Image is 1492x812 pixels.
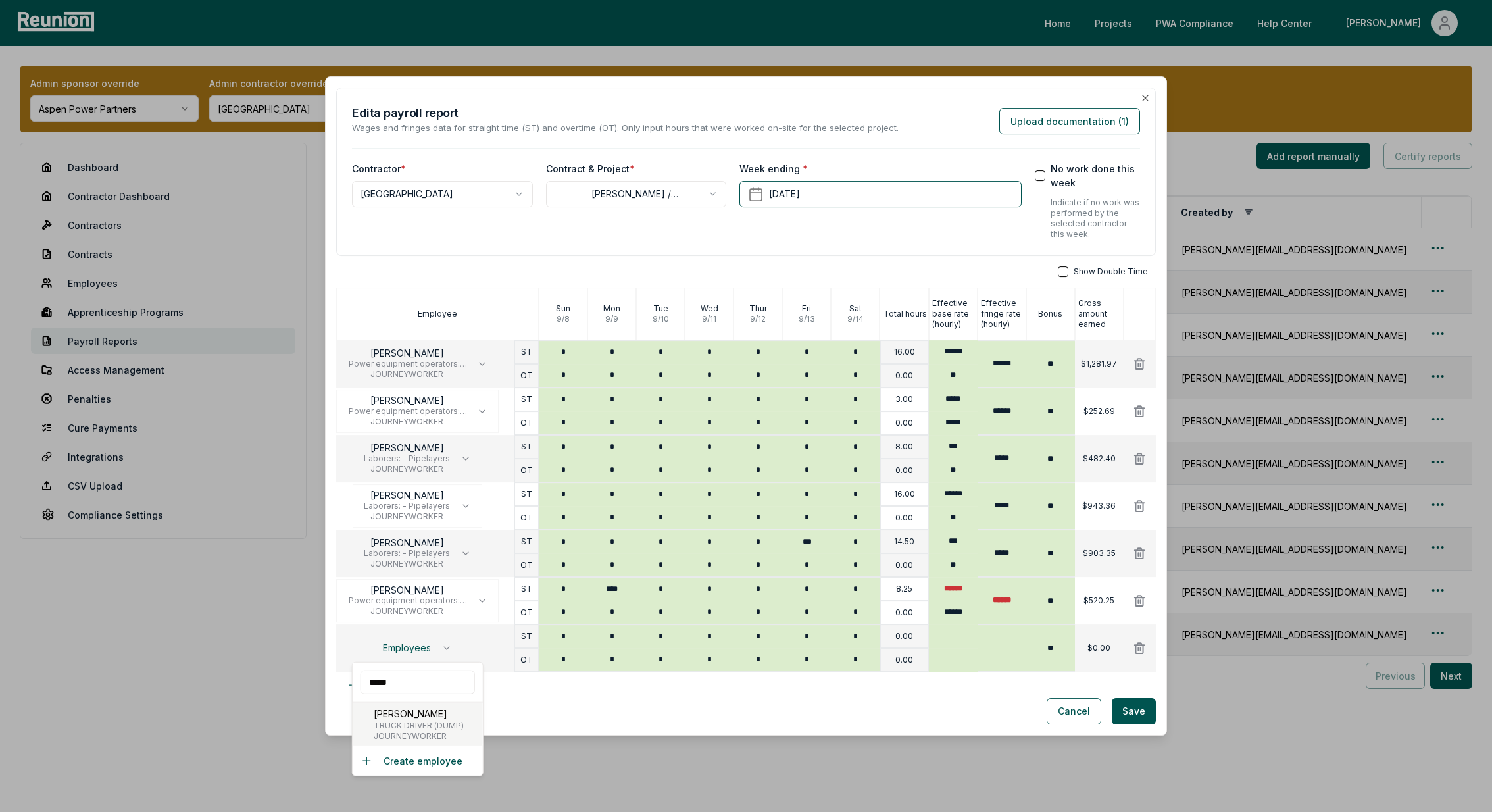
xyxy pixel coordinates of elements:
[520,465,533,476] p: OT
[1038,309,1062,319] p: Bonus
[1051,162,1140,190] label: No work done this week
[521,536,532,547] p: ST
[521,489,532,499] p: ST
[1078,298,1123,330] p: Gross amount earned
[347,417,466,427] span: JOURNEYWORKER
[374,721,464,731] span: TRUCK DRIVER (DUMP)
[347,395,466,406] p: [PERSON_NAME]
[347,406,466,417] span: Power equipment operators: - Paver
[418,309,457,319] p: Employee
[999,108,1140,134] button: Upload documentation (1)
[364,559,450,569] span: JOURNEYWORKER
[895,465,913,476] p: 0.00
[849,303,862,314] p: Sat
[894,489,915,499] p: 16.00
[374,731,464,742] span: JOURNEYWORKER
[557,314,570,324] p: 9 / 8
[352,162,406,176] label: Contractor
[520,560,533,571] p: OT
[895,607,913,618] p: 0.00
[981,298,1026,330] p: Effective fringe rate (hourly)
[701,303,718,314] p: Wed
[895,560,913,571] p: 0.00
[347,369,466,380] span: JOURNEYWORKER
[520,418,533,428] p: OT
[364,511,450,522] span: JOURNEYWORKER
[352,104,899,122] h2: Edit a payroll report
[383,643,431,653] span: Employees
[521,442,532,452] p: ST
[336,672,441,698] button: Add employee
[739,181,1021,207] button: [DATE]
[364,443,450,453] p: [PERSON_NAME]
[1083,548,1116,559] p: $903.35
[520,370,533,381] p: OT
[847,314,864,324] p: 9 / 14
[1082,501,1116,511] p: $943.36
[347,596,466,606] span: Power equipment operators: - Paver
[521,584,532,594] p: ST
[895,442,913,452] p: 8.00
[364,453,450,464] span: Laborers: - Pipelayers
[932,298,977,330] p: Effective base rate (hourly)
[521,394,532,405] p: ST
[520,607,533,618] p: OT
[895,655,913,665] p: 0.00
[520,655,533,665] p: OT
[605,314,618,324] p: 9 / 9
[1083,596,1114,606] p: $520.25
[556,303,570,314] p: Sun
[894,347,915,357] p: 16.00
[521,347,532,357] p: ST
[364,490,450,501] p: [PERSON_NAME]
[653,314,669,324] p: 9 / 10
[1083,453,1116,464] p: $482.40
[1081,359,1117,369] p: $1,281.97
[1074,266,1148,277] span: Show Double Time
[895,631,913,642] p: 0.00
[1112,698,1156,724] button: Save
[352,122,899,135] p: Wages and fringes data for straight time (ST) and overtime (OT). Only input hours that were worke...
[347,359,466,369] span: Power equipment operators: - Paver
[521,631,532,642] p: ST
[750,314,766,324] p: 9 / 12
[1047,698,1101,724] button: Cancel
[895,370,913,381] p: 0.00
[702,314,716,324] p: 9 / 11
[546,162,635,176] label: Contract & Project
[364,464,450,474] span: JOURNEYWORKER
[802,303,811,314] p: Fri
[347,585,466,596] p: [PERSON_NAME]
[364,501,450,511] span: Laborers: - Pipelayers
[1051,197,1140,240] p: Indicate if no work was performed by the selected contractor this week.
[603,303,620,314] p: Mon
[347,348,466,359] p: [PERSON_NAME]
[739,162,808,176] label: Week ending
[653,303,668,314] p: Tue
[799,314,815,324] p: 9 / 13
[749,303,767,314] p: Thur
[364,548,450,559] span: Laborers: - Pipelayers
[895,418,913,428] p: 0.00
[374,707,464,721] p: [PERSON_NAME]
[520,513,533,523] p: OT
[894,536,914,547] p: 14.50
[895,394,913,405] p: 3.00
[896,584,912,594] p: 8.25
[361,754,462,768] button: Create employee
[895,513,913,523] p: 0.00
[1087,643,1110,653] p: $0.00
[883,309,927,319] p: Total hours
[1083,406,1115,417] p: $252.69
[347,606,466,617] span: JOURNEYWORKER
[364,538,450,548] p: [PERSON_NAME]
